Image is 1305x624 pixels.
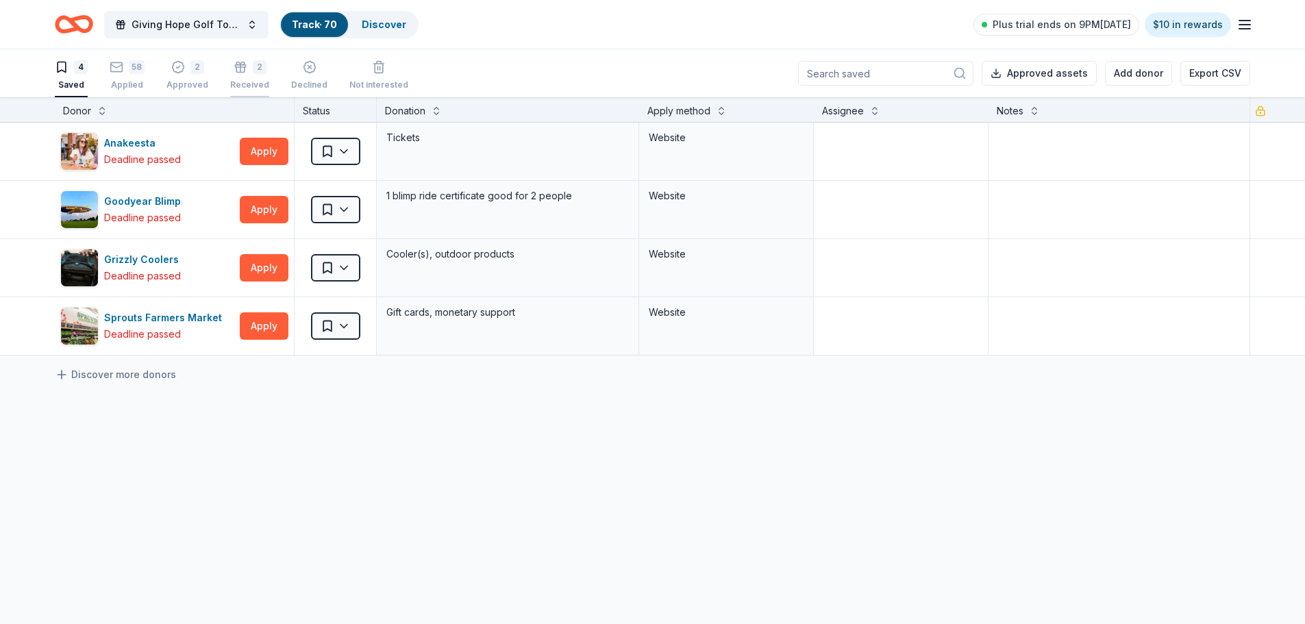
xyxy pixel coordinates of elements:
[61,191,98,228] img: Image for Goodyear Blimp
[104,210,181,226] div: Deadline passed
[349,55,408,97] button: Not interested
[60,307,234,345] button: Image for Sprouts Farmers MarketSprouts Farmers MarketDeadline passed
[55,8,93,40] a: Home
[104,326,181,342] div: Deadline passed
[385,303,630,322] div: Gift cards, monetary support
[997,103,1023,119] div: Notes
[982,61,1097,86] button: Approved assets
[349,79,408,90] div: Not interested
[1145,12,1231,37] a: $10 in rewards
[60,190,234,229] button: Image for Goodyear BlimpGoodyear BlimpDeadline passed
[385,128,630,147] div: Tickets
[104,251,184,268] div: Grizzly Coolers
[104,310,227,326] div: Sprouts Farmers Market
[104,193,186,210] div: Goodyear Blimp
[110,79,145,90] div: Applied
[1180,61,1250,86] button: Export CSV
[61,133,98,170] img: Image for Anakeesta
[240,138,288,165] button: Apply
[295,97,377,122] div: Status
[649,129,804,146] div: Website
[55,55,88,97] button: 4Saved
[649,246,804,262] div: Website
[230,55,269,97] button: 2Received
[253,60,266,74] div: 2
[649,188,804,204] div: Website
[129,60,145,74] div: 58
[110,55,145,97] button: 58Applied
[63,103,91,119] div: Donor
[240,196,288,223] button: Apply
[822,103,864,119] div: Assignee
[104,268,181,284] div: Deadline passed
[240,312,288,340] button: Apply
[61,249,98,286] img: Image for Grizzly Coolers
[230,79,269,90] div: Received
[166,79,208,90] div: Approved
[385,245,630,264] div: Cooler(s), outdoor products
[104,151,181,168] div: Deadline passed
[74,60,88,74] div: 4
[291,55,327,97] button: Declined
[1105,61,1172,86] button: Add donor
[104,11,269,38] button: Giving Hope Golf Tournament
[385,103,425,119] div: Donation
[973,14,1139,36] a: Plus trial ends on 9PM[DATE]
[132,16,241,33] span: Giving Hope Golf Tournament
[240,254,288,282] button: Apply
[279,11,419,38] button: Track· 70Discover
[362,18,406,30] a: Discover
[166,55,208,97] button: 2Approved
[291,79,327,90] div: Declined
[385,186,630,205] div: 1 blimp ride certificate good for 2 people
[104,135,181,151] div: Anakeesta
[647,103,710,119] div: Apply method
[55,366,176,383] a: Discover more donors
[798,61,973,86] input: Search saved
[60,132,234,171] button: Image for AnakeestaAnakeestaDeadline passed
[649,304,804,321] div: Website
[993,16,1131,33] span: Plus trial ends on 9PM[DATE]
[60,249,234,287] button: Image for Grizzly CoolersGrizzly CoolersDeadline passed
[55,79,88,90] div: Saved
[61,308,98,345] img: Image for Sprouts Farmers Market
[190,60,204,74] div: 2
[292,18,337,30] a: Track· 70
